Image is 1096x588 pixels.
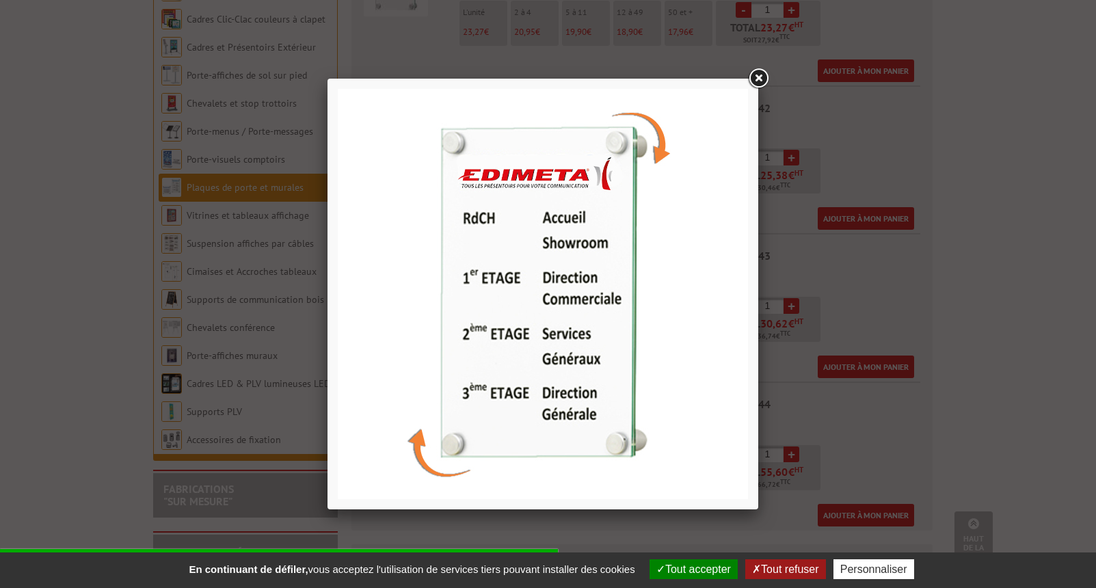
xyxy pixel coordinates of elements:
[746,66,771,91] a: Close
[650,559,738,579] button: Tout accepter
[833,559,914,579] button: Personnaliser (fenêtre modale)
[182,563,641,575] span: vous acceptez l'utilisation de services tiers pouvant installer des cookies
[189,563,308,575] strong: En continuant de défiler,
[745,559,825,579] button: Tout refuser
